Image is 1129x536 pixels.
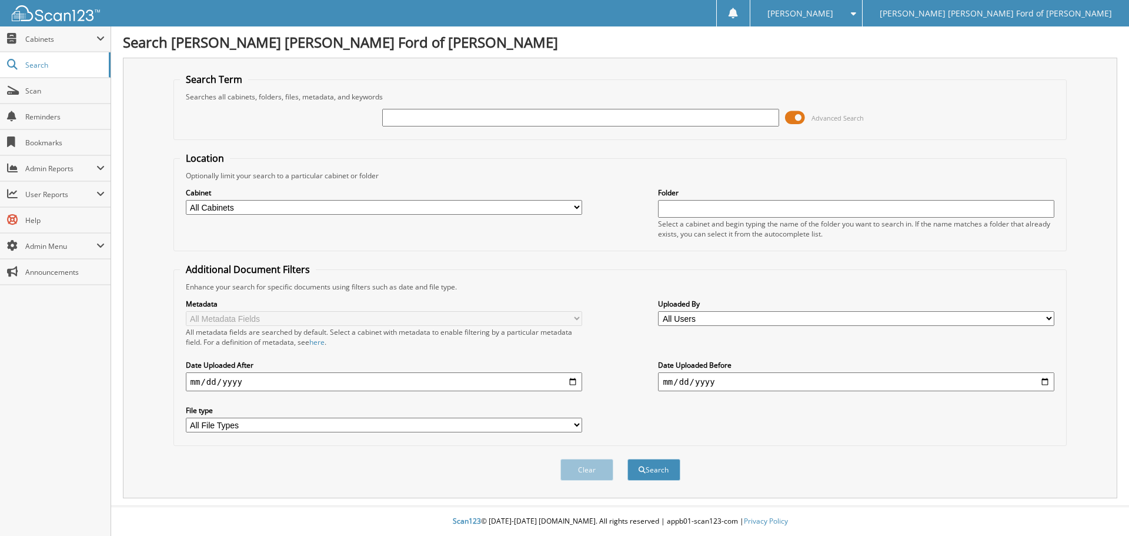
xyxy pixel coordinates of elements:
[25,164,96,174] span: Admin Reports
[25,86,105,96] span: Scan
[186,327,582,347] div: All metadata fields are searched by default. Select a cabinet with metadata to enable filtering b...
[767,10,833,17] span: [PERSON_NAME]
[12,5,100,21] img: scan123-logo-white.svg
[186,405,582,415] label: File type
[25,215,105,225] span: Help
[560,459,613,481] button: Clear
[25,138,105,148] span: Bookmarks
[111,507,1129,536] div: © [DATE]-[DATE] [DOMAIN_NAME]. All rights reserved | appb01-scan123-com |
[180,263,316,276] legend: Additional Document Filters
[25,241,96,251] span: Admin Menu
[744,516,788,526] a: Privacy Policy
[180,73,248,86] legend: Search Term
[658,219,1054,239] div: Select a cabinet and begin typing the name of the folder you want to search in. If the name match...
[453,516,481,526] span: Scan123
[25,60,103,70] span: Search
[25,112,105,122] span: Reminders
[627,459,680,481] button: Search
[25,189,96,199] span: User Reports
[658,299,1054,309] label: Uploaded By
[658,188,1054,198] label: Folder
[658,372,1054,391] input: end
[180,282,1061,292] div: Enhance your search for specific documents using filters such as date and file type.
[658,360,1054,370] label: Date Uploaded Before
[25,34,96,44] span: Cabinets
[186,372,582,391] input: start
[309,337,325,347] a: here
[880,10,1112,17] span: [PERSON_NAME] [PERSON_NAME] Ford of [PERSON_NAME]
[25,267,105,277] span: Announcements
[123,32,1117,52] h1: Search [PERSON_NAME] [PERSON_NAME] Ford of [PERSON_NAME]
[180,92,1061,102] div: Searches all cabinets, folders, files, metadata, and keywords
[186,299,582,309] label: Metadata
[811,114,864,122] span: Advanced Search
[186,360,582,370] label: Date Uploaded After
[180,152,230,165] legend: Location
[180,171,1061,181] div: Optionally limit your search to a particular cabinet or folder
[186,188,582,198] label: Cabinet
